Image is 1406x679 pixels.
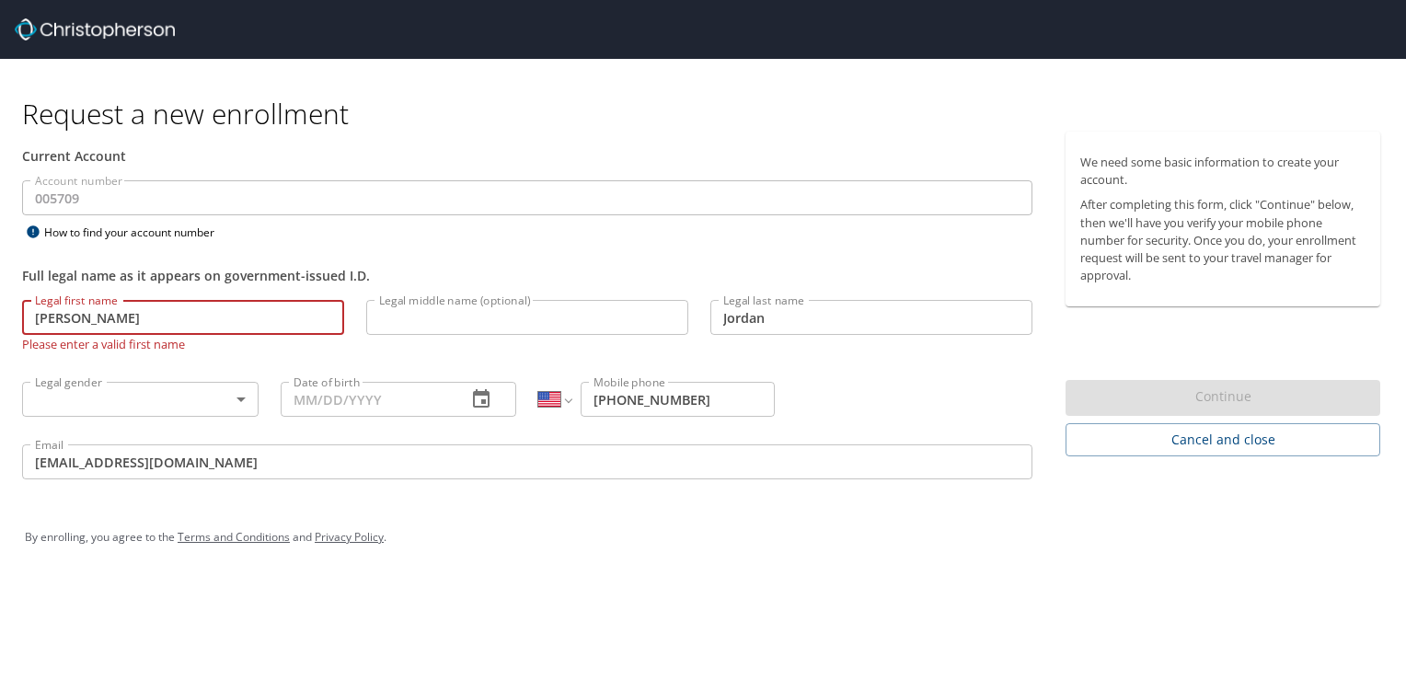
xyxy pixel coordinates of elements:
[22,146,1032,166] div: Current Account
[581,382,775,417] input: Enter phone number
[15,18,175,40] img: cbt logo
[281,382,453,417] input: MM/DD/YYYY
[22,335,344,352] p: Please enter a valid first name
[22,382,259,417] div: ​
[22,221,252,244] div: How to find your account number
[22,266,1032,285] div: Full legal name as it appears on government-issued I.D.
[25,514,1381,560] div: By enrolling, you agree to the and .
[1080,429,1366,452] span: Cancel and close
[1080,154,1366,189] p: We need some basic information to create your account.
[1080,196,1366,284] p: After completing this form, click "Continue" below, then we'll have you verify your mobile phone ...
[178,529,290,545] a: Terms and Conditions
[22,96,1395,132] h1: Request a new enrollment
[315,529,384,545] a: Privacy Policy
[1066,423,1380,457] button: Cancel and close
